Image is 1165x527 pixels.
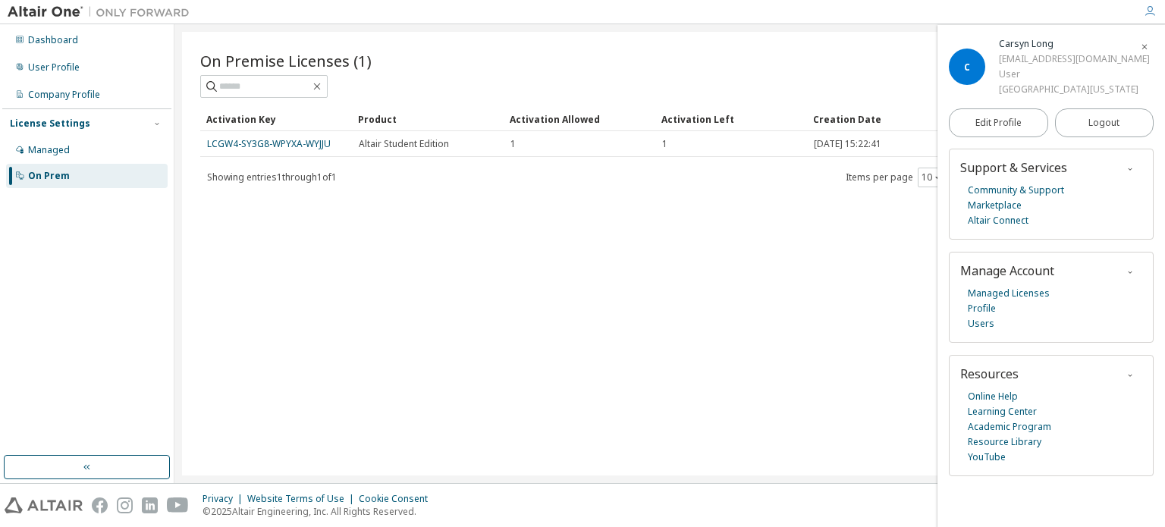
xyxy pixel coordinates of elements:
button: 10 [922,171,942,184]
a: YouTube [968,450,1006,465]
span: Edit Profile [975,117,1022,129]
a: Profile [968,301,996,316]
div: Managed [28,144,70,156]
span: C [964,61,970,74]
button: Logout [1055,108,1154,137]
div: Website Terms of Use [247,493,359,505]
span: Showing entries 1 through 1 of 1 [207,171,337,184]
div: Privacy [203,493,247,505]
span: On Premise Licenses (1) [200,50,372,71]
div: Cookie Consent [359,493,437,505]
a: Academic Program [968,419,1051,434]
a: Managed Licenses [968,286,1050,301]
a: Resource Library [968,434,1041,450]
span: Manage Account [960,262,1054,279]
div: License Settings [10,118,90,130]
div: Carsyn Long [999,36,1150,52]
div: Company Profile [28,89,100,101]
span: 1 [662,138,667,150]
span: Items per page [846,168,946,187]
div: On Prem [28,170,70,182]
div: User [999,67,1150,82]
span: 1 [510,138,516,150]
div: User Profile [28,61,80,74]
img: Altair One [8,5,197,20]
img: altair_logo.svg [5,497,83,513]
span: Logout [1088,115,1119,130]
div: Activation Key [206,107,346,131]
div: [GEOGRAPHIC_DATA][US_STATE] [999,82,1150,97]
p: © 2025 Altair Engineering, Inc. All Rights Reserved. [203,505,437,518]
a: LCGW4-SY3G8-WPYXA-WYJJU [207,137,331,150]
img: facebook.svg [92,497,108,513]
a: Marketplace [968,198,1022,213]
div: Product [358,107,498,131]
div: Activation Allowed [510,107,649,131]
a: Online Help [968,389,1018,404]
a: Users [968,316,994,331]
img: linkedin.svg [142,497,158,513]
div: [EMAIL_ADDRESS][DOMAIN_NAME] [999,52,1150,67]
img: instagram.svg [117,497,133,513]
div: Activation Left [661,107,801,131]
a: Learning Center [968,404,1037,419]
div: Creation Date [813,107,1072,131]
a: Altair Connect [968,213,1028,228]
div: Dashboard [28,34,78,46]
span: Resources [960,365,1019,382]
span: Support & Services [960,159,1067,176]
a: Edit Profile [949,108,1048,137]
span: Altair Student Edition [359,138,449,150]
img: youtube.svg [167,497,189,513]
span: [DATE] 15:22:41 [814,138,881,150]
a: Community & Support [968,183,1064,198]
